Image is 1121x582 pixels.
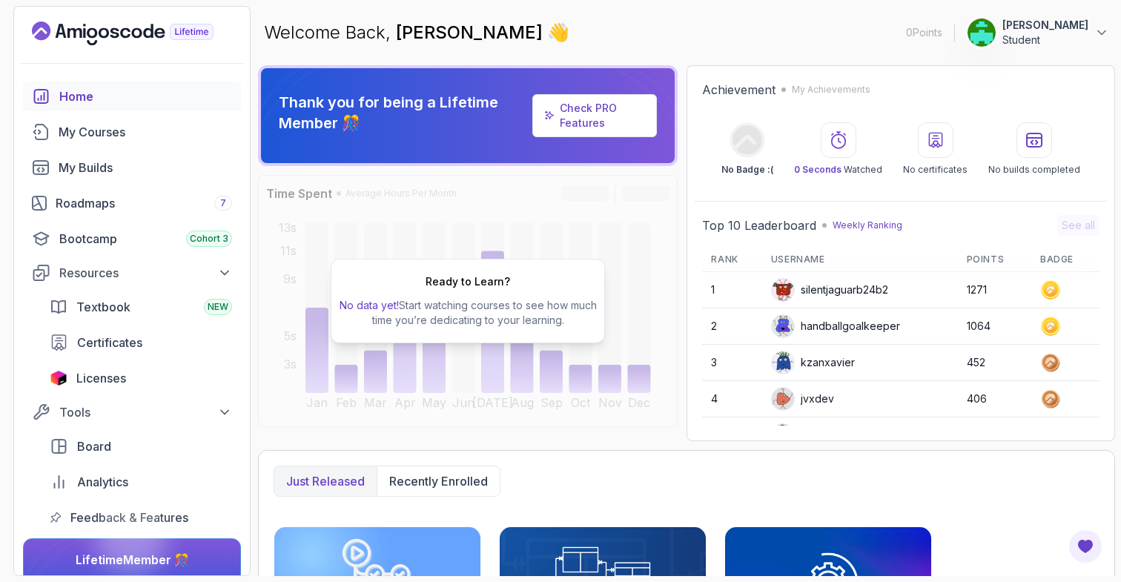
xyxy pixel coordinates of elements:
[41,292,241,322] a: textbook
[792,84,870,96] p: My Achievements
[59,87,232,105] div: Home
[1002,18,1088,33] p: [PERSON_NAME]
[1031,248,1099,272] th: Badge
[958,345,1031,381] td: 452
[771,387,834,411] div: jvxdev
[377,466,500,496] button: Recently enrolled
[41,431,241,461] a: board
[772,315,794,337] img: default monster avatar
[77,334,142,351] span: Certificates
[264,21,569,44] p: Welcome Back,
[23,188,241,218] a: roadmaps
[41,467,241,497] a: analytics
[56,194,232,212] div: Roadmaps
[958,381,1031,417] td: 406
[32,22,248,45] a: Landing page
[70,509,188,526] span: Feedback & Features
[50,371,67,386] img: jetbrains icon
[560,102,617,129] a: Check PRO Features
[794,164,882,176] p: Watched
[220,197,226,209] span: 7
[286,472,365,490] p: Just released
[968,19,996,47] img: user profile image
[772,424,794,446] img: user profile image
[967,18,1109,47] button: user profile image[PERSON_NAME]Student
[59,159,232,176] div: My Builds
[23,82,241,111] a: home
[76,298,130,316] span: Textbook
[762,248,958,272] th: Username
[958,308,1031,345] td: 1064
[772,279,794,301] img: default monster avatar
[76,369,126,387] span: Licenses
[988,164,1080,176] p: No builds completed
[958,417,1031,454] td: 356
[426,274,510,289] h2: Ready to Learn?
[396,22,547,43] span: [PERSON_NAME]
[23,224,241,254] a: bootcamp
[903,164,968,176] p: No certificates
[702,345,761,381] td: 3
[771,351,855,374] div: kzanxavier
[77,437,111,455] span: Board
[59,264,232,282] div: Resources
[77,473,128,491] span: Analytics
[41,328,241,357] a: certificates
[721,164,773,176] p: No Badge :(
[59,403,232,421] div: Tools
[59,123,232,141] div: My Courses
[833,219,902,231] p: Weekly Ranking
[41,503,241,532] a: feedback
[1057,215,1099,236] button: See all
[771,278,888,302] div: silentjaguarb24b2
[702,417,761,454] td: 5
[23,399,241,426] button: Tools
[208,301,228,313] span: NEW
[279,92,526,133] p: Thank you for being a Lifetime Member 🎊
[23,117,241,147] a: courses
[1068,529,1103,564] button: Open Feedback Button
[906,25,942,40] p: 0 Points
[190,233,228,245] span: Cohort 3
[1002,33,1088,47] p: Student
[702,216,816,234] h2: Top 10 Leaderboard
[702,248,761,272] th: Rank
[771,423,848,447] div: btharwani
[772,388,794,410] img: default monster avatar
[702,81,776,99] h2: Achievement
[23,153,241,182] a: builds
[274,466,377,496] button: Just released
[337,298,598,328] p: Start watching courses to see how much time you’re dedicating to your learning.
[772,351,794,374] img: default monster avatar
[340,299,399,311] span: No data yet!
[702,381,761,417] td: 4
[794,164,841,175] span: 0 Seconds
[389,472,488,490] p: Recently enrolled
[59,230,232,248] div: Bootcamp
[41,363,241,393] a: licenses
[23,259,241,286] button: Resources
[532,94,658,137] a: Check PRO Features
[958,248,1031,272] th: Points
[547,21,569,44] span: 👋
[702,272,761,308] td: 1
[958,272,1031,308] td: 1271
[771,314,900,338] div: handballgoalkeeper
[702,308,761,345] td: 2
